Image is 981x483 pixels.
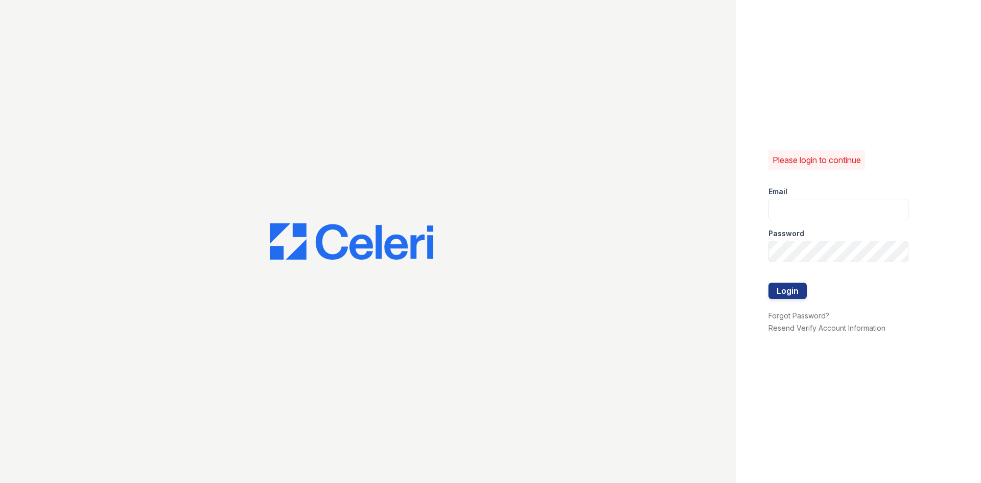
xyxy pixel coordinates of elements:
img: CE_Logo_Blue-a8612792a0a2168367f1c8372b55b34899dd931a85d93a1a3d3e32e68fde9ad4.png [270,223,433,260]
label: Email [768,187,787,197]
a: Resend Verify Account Information [768,324,885,332]
label: Password [768,228,804,239]
a: Forgot Password? [768,311,829,320]
button: Login [768,283,807,299]
p: Please login to continue [773,154,861,166]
